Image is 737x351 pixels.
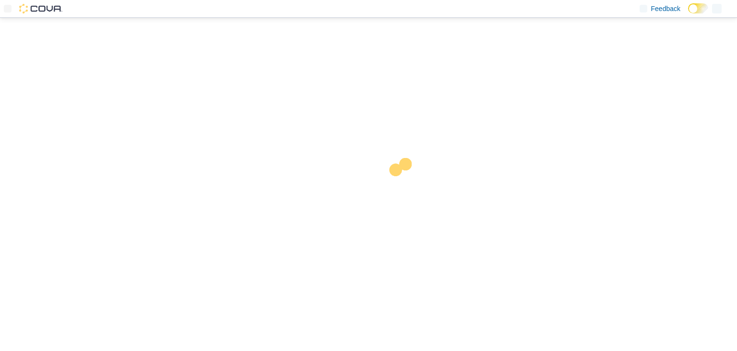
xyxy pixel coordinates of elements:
[19,4,62,13] img: Cova
[368,151,440,223] img: cova-loader
[688,3,708,13] input: Dark Mode
[688,13,689,14] span: Dark Mode
[651,4,680,13] span: Feedback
